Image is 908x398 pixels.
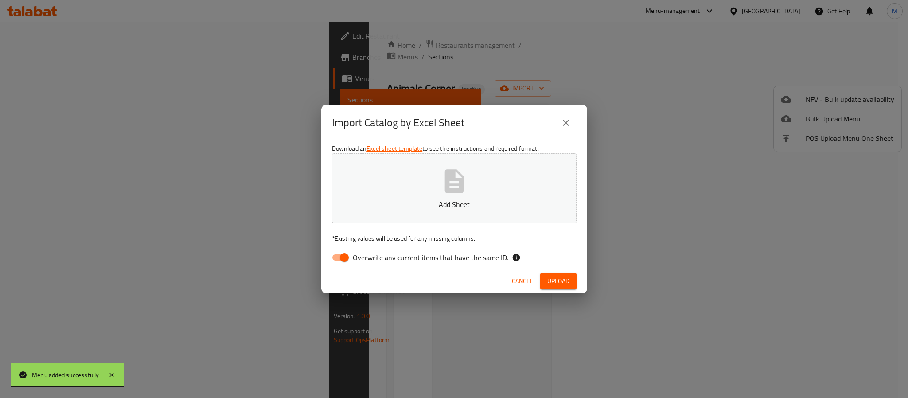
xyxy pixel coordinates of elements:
[346,199,563,210] p: Add Sheet
[366,143,422,154] a: Excel sheet template
[547,276,569,287] span: Upload
[32,370,99,380] div: Menu added successfully
[540,273,577,289] button: Upload
[512,276,533,287] span: Cancel
[508,273,537,289] button: Cancel
[332,116,464,130] h2: Import Catalog by Excel Sheet
[512,253,521,262] svg: If the overwrite option isn't selected, then the items that match an existing ID will be ignored ...
[332,153,577,223] button: Add Sheet
[555,112,577,133] button: close
[353,252,508,263] span: Overwrite any current items that have the same ID.
[321,140,587,269] div: Download an to see the instructions and required format.
[332,234,577,243] p: Existing values will be used for any missing columns.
